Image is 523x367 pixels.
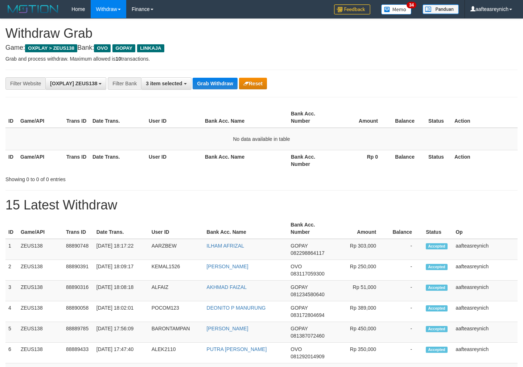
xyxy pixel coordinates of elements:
[207,346,267,352] a: PUTRA [PERSON_NAME]
[149,322,204,343] td: BARONTAMPAN
[5,198,518,212] h1: 15 Latest Withdraw
[425,150,452,171] th: Status
[63,301,94,322] td: 88890058
[5,260,18,281] td: 2
[333,260,387,281] td: Rp 250,000
[5,4,61,15] img: MOTION_logo.png
[5,301,18,322] td: 4
[5,343,18,363] td: 6
[453,322,518,343] td: aafteasreynich
[202,150,288,171] th: Bank Acc. Name
[94,239,149,260] td: [DATE] 18:17:22
[18,301,63,322] td: ZEUS138
[333,301,387,322] td: Rp 389,000
[50,81,97,86] span: [OXPLAY] ZEUS138
[453,281,518,301] td: aafteasreynich
[17,150,63,171] th: Game/API
[425,107,452,128] th: Status
[63,343,94,363] td: 88889433
[112,44,135,52] span: GOPAY
[207,305,266,311] a: DEONITO P MANURUNG
[291,305,308,311] span: GOPAY
[5,107,17,128] th: ID
[453,301,518,322] td: aafteasreynich
[5,55,518,62] p: Grab and process withdraw. Maximum allowed is transactions.
[288,150,334,171] th: Bank Acc. Number
[18,218,63,239] th: Game/API
[453,218,518,239] th: Op
[94,322,149,343] td: [DATE] 17:56:09
[426,285,448,291] span: Accepted
[387,260,423,281] td: -
[204,218,288,239] th: Bank Acc. Name
[63,281,94,301] td: 88890316
[288,107,334,128] th: Bank Acc. Number
[333,343,387,363] td: Rp 350,000
[291,264,302,269] span: OVO
[426,347,448,353] span: Accepted
[333,239,387,260] td: Rp 303,000
[426,326,448,332] span: Accepted
[426,264,448,270] span: Accepted
[453,239,518,260] td: aafteasreynich
[239,78,267,89] button: Reset
[137,44,164,52] span: LINKAJA
[5,44,518,52] h4: Game: Bank:
[94,260,149,281] td: [DATE] 18:09:17
[387,322,423,343] td: -
[423,218,453,239] th: Status
[407,2,416,8] span: 34
[426,243,448,249] span: Accepted
[5,239,18,260] td: 1
[333,218,387,239] th: Amount
[63,150,90,171] th: Trans ID
[25,44,77,52] span: OXPLAY > ZEUS138
[5,77,45,90] div: Filter Website
[63,239,94,260] td: 88890748
[94,218,149,239] th: Date Trans.
[453,343,518,363] td: aafteasreynich
[291,243,308,249] span: GOPAY
[5,150,17,171] th: ID
[291,326,308,331] span: GOPAY
[291,346,302,352] span: OVO
[18,343,63,363] td: ZEUS138
[90,107,146,128] th: Date Trans.
[18,260,63,281] td: ZEUS138
[387,239,423,260] td: -
[291,284,308,290] span: GOPAY
[387,218,423,239] th: Balance
[94,44,111,52] span: OVO
[387,301,423,322] td: -
[207,264,248,269] a: [PERSON_NAME]
[207,284,247,290] a: AKHMAD FAIZAL
[18,281,63,301] td: ZEUS138
[291,250,324,256] span: Copy 082298864117 to clipboard
[387,343,423,363] td: -
[5,26,518,41] h1: Withdraw Grab
[63,322,94,343] td: 88889785
[63,260,94,281] td: 88890391
[5,173,213,183] div: Showing 0 to 0 of 0 entries
[452,150,518,171] th: Action
[146,150,202,171] th: User ID
[149,218,204,239] th: User ID
[17,107,63,128] th: Game/API
[207,326,248,331] a: [PERSON_NAME]
[333,281,387,301] td: Rp 51,000
[141,77,191,90] button: 3 item selected
[334,150,389,171] th: Rp 0
[334,107,389,128] th: Amount
[452,107,518,128] th: Action
[288,218,333,239] th: Bank Acc. Number
[149,343,204,363] td: ALEK2110
[94,301,149,322] td: [DATE] 18:02:01
[94,281,149,301] td: [DATE] 18:08:18
[63,107,90,128] th: Trans ID
[5,281,18,301] td: 3
[423,4,459,14] img: panduan.png
[94,343,149,363] td: [DATE] 17:47:40
[333,322,387,343] td: Rp 450,000
[291,291,324,297] span: Copy 081234580640 to clipboard
[389,150,425,171] th: Balance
